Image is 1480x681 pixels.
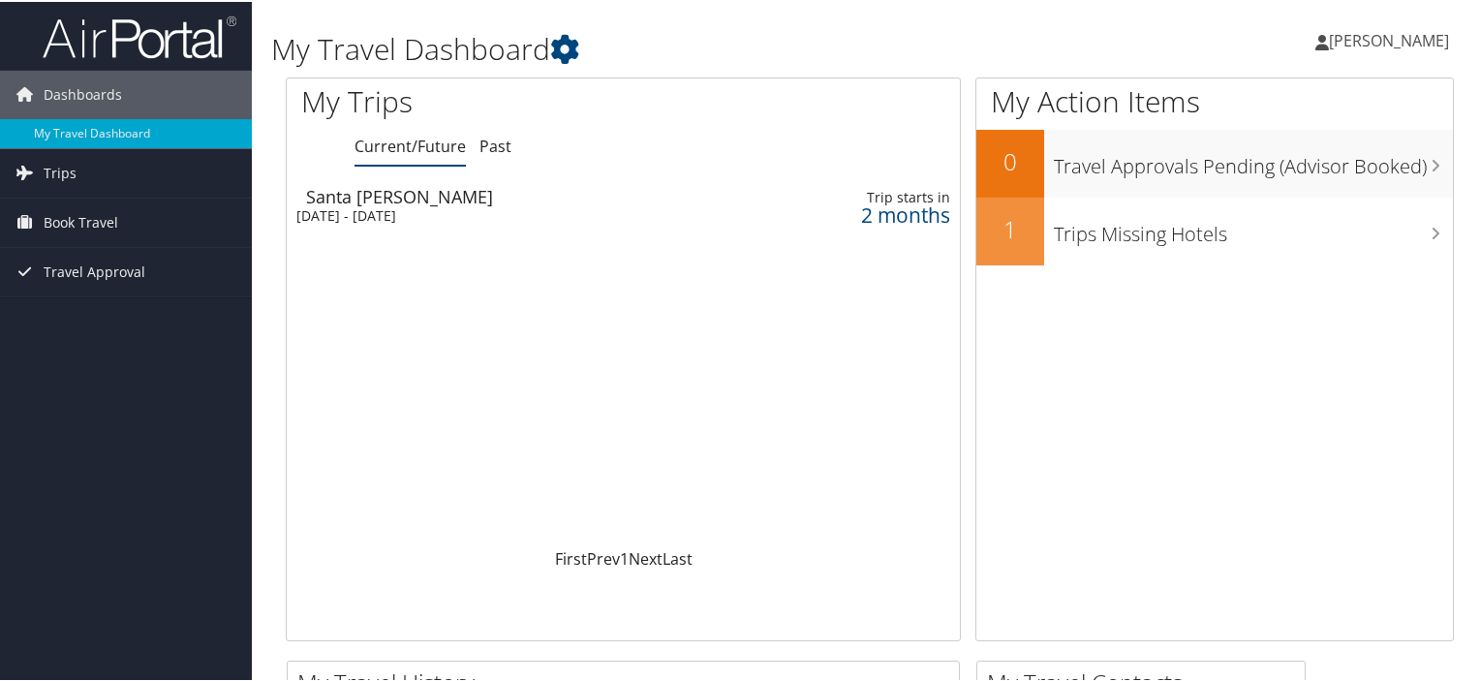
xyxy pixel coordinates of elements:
div: Trip starts in [788,187,950,204]
span: Travel Approval [44,246,145,294]
h1: My Travel Dashboard [271,27,1069,68]
a: 1 [620,546,629,568]
a: Last [663,546,693,568]
h2: 0 [976,143,1044,176]
div: Santa [PERSON_NAME] [306,186,723,203]
span: Dashboards [44,69,122,117]
h3: Trips Missing Hotels [1054,209,1453,246]
a: Next [629,546,663,568]
a: 1Trips Missing Hotels [976,196,1453,263]
a: First [555,546,587,568]
a: Prev [587,546,620,568]
a: 0Travel Approvals Pending (Advisor Booked) [976,128,1453,196]
a: [PERSON_NAME] [1315,10,1468,68]
span: [PERSON_NAME] [1329,28,1449,49]
h1: My Trips [301,79,665,120]
span: Book Travel [44,197,118,245]
a: Current/Future [355,134,466,155]
div: [DATE] - [DATE] [296,205,713,223]
h2: 1 [976,211,1044,244]
h1: My Action Items [976,79,1453,120]
span: Trips [44,147,77,196]
div: 2 months [788,204,950,222]
img: airportal-logo.png [43,13,236,58]
h3: Travel Approvals Pending (Advisor Booked) [1054,141,1453,178]
a: Past [479,134,511,155]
